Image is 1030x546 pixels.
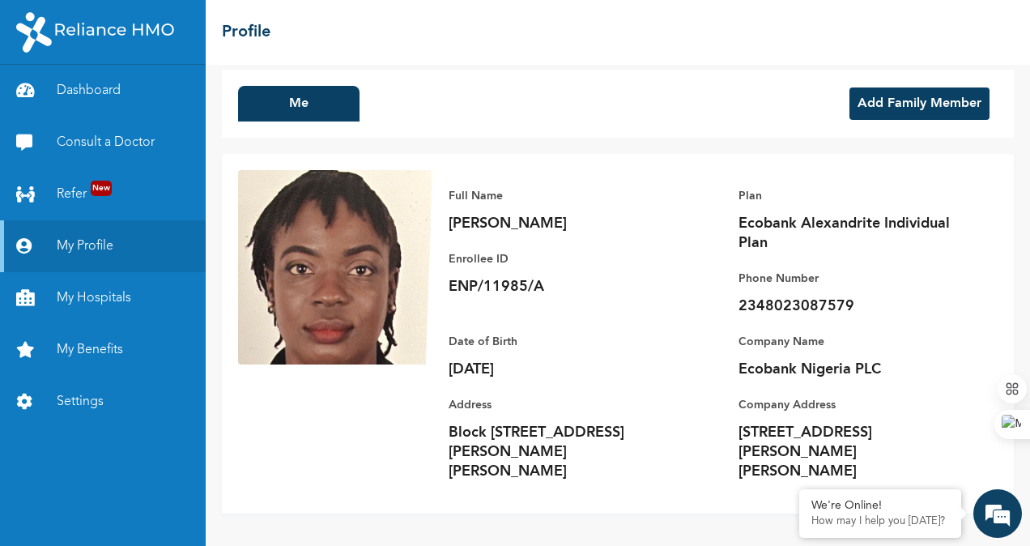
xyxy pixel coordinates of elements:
[449,186,675,206] p: Full Name
[738,423,965,481] p: [STREET_ADDRESS][PERSON_NAME][PERSON_NAME]
[449,423,675,481] p: Block [STREET_ADDRESS][PERSON_NAME][PERSON_NAME]
[94,185,223,348] span: We're online!
[238,170,432,365] img: Enrollee
[266,8,304,47] div: Minimize live chat window
[238,86,360,122] button: Me
[811,499,949,513] div: We're Online!
[449,277,675,296] p: ENP/11985/A
[738,296,965,316] p: 2348023087579
[16,12,174,53] img: RelianceHMO's Logo
[849,87,990,120] button: Add Family Member
[449,360,675,379] p: [DATE]
[738,395,965,415] p: Company Address
[449,214,675,233] p: [PERSON_NAME]
[222,20,270,45] h2: Profile
[449,250,675,269] p: Enrollee ID
[738,214,965,253] p: Ecobank Alexandrite Individual Plan
[738,360,965,379] p: Ecobank Nigeria PLC
[449,332,675,352] p: Date of Birth
[30,81,66,122] img: d_794563401_company_1708531726252_794563401
[8,403,309,460] textarea: Type your message and hit 'Enter'
[738,269,965,288] p: Phone Number
[8,488,159,500] span: Conversation
[84,91,272,112] div: Chat with us now
[738,332,965,352] p: Company Name
[738,186,965,206] p: Plan
[811,515,949,528] p: How may I help you today?
[159,460,309,510] div: FAQs
[91,181,112,196] span: New
[449,395,675,415] p: Address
